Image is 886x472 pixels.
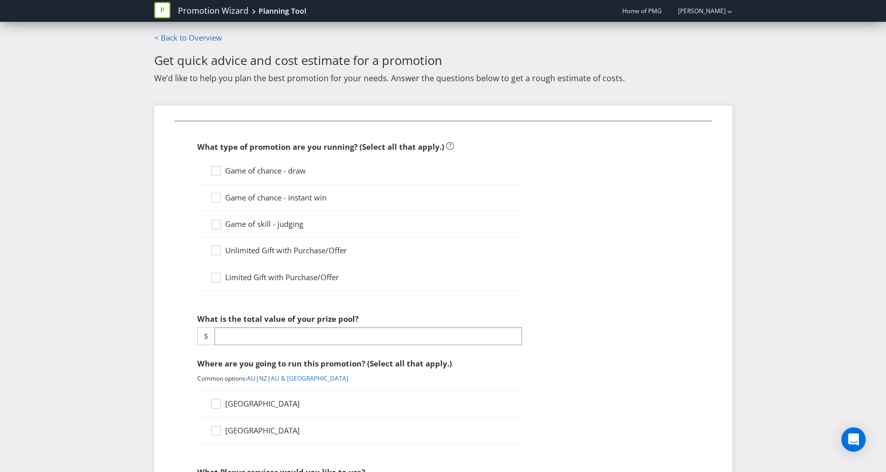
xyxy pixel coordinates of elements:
span: Game of chance - draw [225,165,306,176]
a: < Back to Overview [154,32,222,43]
span: | [267,374,271,383]
span: [GEOGRAPHIC_DATA] [225,425,300,435]
a: AU [247,374,256,383]
div: Where are you going to run this promotion? (Select all that apply.) [197,353,522,374]
span: Common options: [197,374,247,383]
span: | [256,374,259,383]
span: Unlimited Gift with Purchase/Offer [225,245,347,255]
a: NZ [259,374,267,383]
span: Game of skill - judging [225,219,303,229]
span: [GEOGRAPHIC_DATA] [225,398,300,409]
span: Game of chance - instant win [225,192,327,203]
span: What type of promotion are you running? (Select all that apply.) [197,142,444,152]
p: We’d like to help you plan the best promotion for your needs. Answer the questions below to get a... [154,73,732,84]
span: $ [197,327,215,345]
div: Open Intercom Messenger [841,427,866,452]
span: What is the total value of your prize pool? [197,314,359,324]
span: Limited Gift with Purchase/Offer [225,272,339,282]
div: Planning Tool [259,6,306,16]
h2: Get quick advice and cost estimate for a promotion [154,54,732,67]
a: [PERSON_NAME] [668,7,726,15]
a: AU & [GEOGRAPHIC_DATA] [271,374,348,383]
a: Promotion Wizard [178,5,249,17]
span: Home of PMG [622,7,662,15]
